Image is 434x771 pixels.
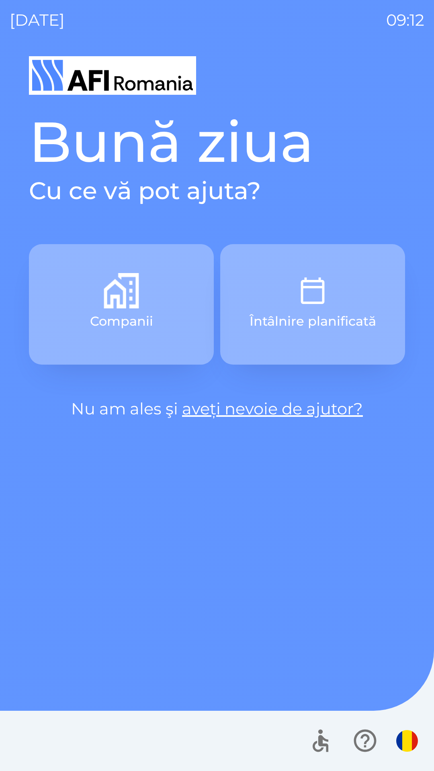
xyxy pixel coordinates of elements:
[250,312,376,331] p: Întâlnire planificată
[386,8,424,32] p: 09:12
[220,244,405,365] button: Întâlnire planificată
[104,273,139,308] img: b9f982fa-e31d-4f99-8b4a-6499fa97f7a5.png
[10,8,65,32] p: [DATE]
[29,108,405,176] h1: Bună ziua
[90,312,153,331] p: Companii
[29,397,405,421] p: Nu am ales şi
[29,244,214,365] button: Companii
[29,56,405,95] img: Logo
[295,273,330,308] img: 8d7ece35-bdbc-4bf8-82f1-eadb5a162c66.png
[182,399,363,418] a: aveți nevoie de ajutor?
[29,176,405,206] h2: Cu ce vă pot ajuta?
[396,730,418,752] img: ro flag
